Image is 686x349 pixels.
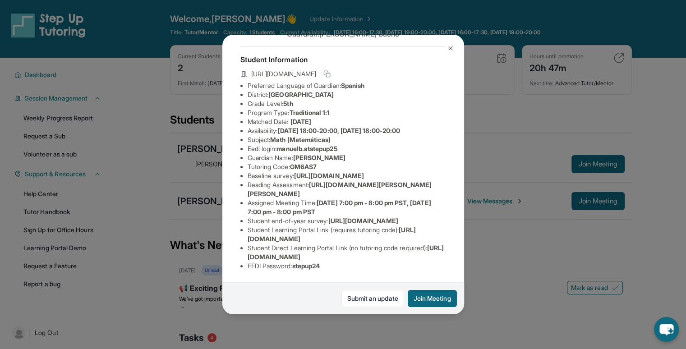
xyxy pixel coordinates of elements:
[248,198,446,216] li: Assigned Meeting Time :
[248,81,446,90] li: Preferred Language of Guardian:
[248,216,446,225] li: Student end-of-year survey :
[248,99,446,108] li: Grade Level:
[277,127,400,134] span: [DATE] 18:00-20:00, [DATE] 18:00-20:00
[248,243,446,262] li: Student Direct Learning Portal Link (no tutoring code required) :
[248,162,446,171] li: Tutoring Code :
[294,172,364,179] span: [URL][DOMAIN_NAME]
[240,54,446,65] h4: Student Information
[268,91,334,98] span: [GEOGRAPHIC_DATA]
[248,90,446,99] li: District:
[289,109,330,116] span: Traditional 1:1
[292,262,320,270] span: stepup24
[322,69,332,79] button: Copy link
[293,154,346,161] span: [PERSON_NAME]
[290,118,311,125] span: [DATE]
[251,69,316,78] span: [URL][DOMAIN_NAME]
[248,171,446,180] li: Baseline survey :
[248,181,432,197] span: [URL][DOMAIN_NAME][PERSON_NAME][PERSON_NAME]
[328,217,398,225] span: [URL][DOMAIN_NAME]
[248,199,431,216] span: [DATE] 7:00 pm - 8:00 pm PST, [DATE] 7:00 pm - 8:00 pm PST
[283,100,293,107] span: 5th
[248,135,446,144] li: Subject :
[447,45,454,52] img: Close Icon
[270,136,331,143] span: Math (Matemáticas)
[290,163,317,170] span: GM6AS7
[248,262,446,271] li: EEDI Password :
[248,108,446,117] li: Program Type:
[654,317,679,342] button: chat-button
[248,180,446,198] li: Reading Assessment :
[248,225,446,243] li: Student Learning Portal Link (requires tutoring code) :
[341,290,404,307] a: Submit an update
[276,145,337,152] span: manuelb.atstepup25
[248,117,446,126] li: Matched Date:
[341,82,365,89] span: Spanish
[248,144,446,153] li: Eedi login :
[408,290,457,307] button: Join Meeting
[248,126,446,135] li: Availability:
[248,153,446,162] li: Guardian Name :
